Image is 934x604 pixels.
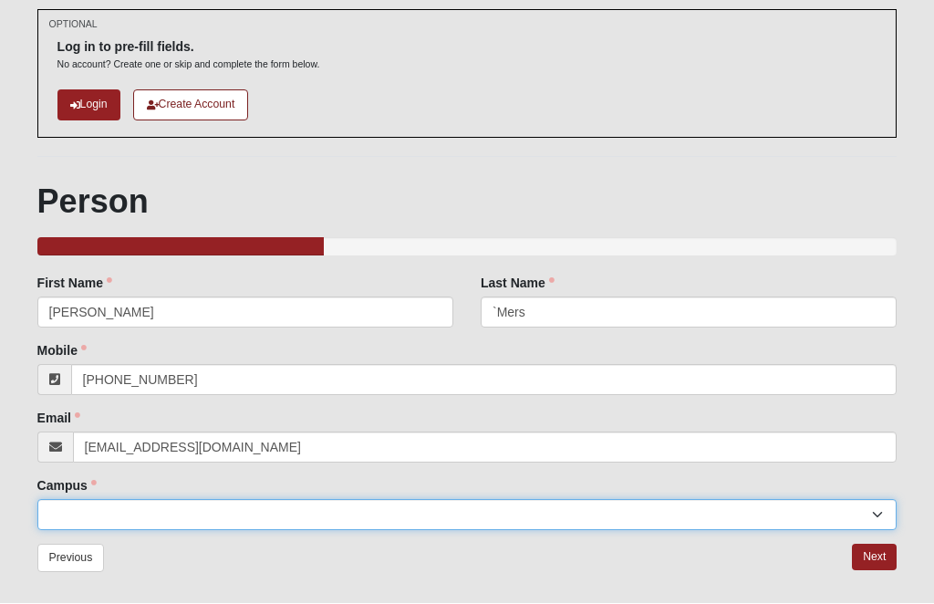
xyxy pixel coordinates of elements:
a: Previous [37,545,105,573]
small: OPTIONAL [49,18,98,32]
a: Login [57,90,120,120]
a: Create Account [133,90,249,120]
label: Last Name [481,275,555,293]
p: No account? Create one or skip and complete the form below. [57,58,320,72]
a: Next [852,545,897,571]
label: Campus [37,477,97,495]
h6: Log in to pre-fill fields. [57,40,320,56]
label: Email [37,410,80,428]
label: First Name [37,275,112,293]
label: Mobile [37,342,87,360]
h1: Person [37,182,898,222]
